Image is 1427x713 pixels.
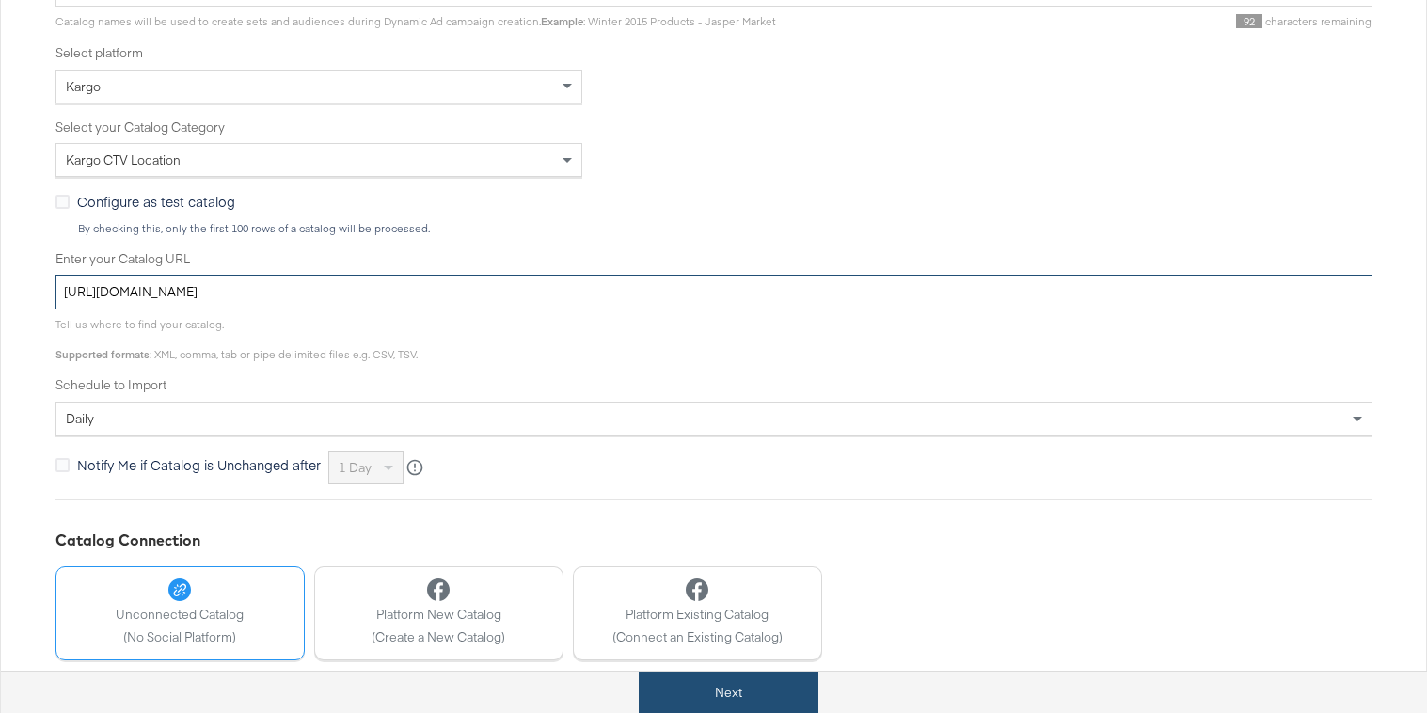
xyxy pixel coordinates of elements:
button: Unconnected Catalog(No Social Platform) [55,566,305,660]
input: Enter Catalog URL, e.g. http://www.example.com/products.xml [55,275,1372,309]
span: Catalog names will be used to create sets and audiences during Dynamic Ad campaign creation. : Wi... [55,14,776,28]
label: Enter your Catalog URL [55,250,1372,268]
label: Schedule to Import [55,376,1372,394]
label: Select platform [55,44,1372,62]
span: (Connect an Existing Catalog) [612,628,783,646]
span: Notify Me if Catalog is Unchanged after [77,455,321,474]
span: Platform New Catalog [372,606,505,624]
span: Kargo [66,78,101,95]
span: (Create a New Catalog) [372,628,505,646]
div: characters remaining [776,14,1372,29]
strong: Supported formats [55,347,150,361]
span: Platform Existing Catalog [612,606,783,624]
label: Select your Catalog Category [55,119,1372,136]
div: By checking this, only the first 100 rows of a catalog will be processed. [77,222,1372,235]
span: 92 [1236,14,1262,28]
span: Unconnected Catalog [116,606,244,624]
button: Platform New Catalog(Create a New Catalog) [314,566,563,660]
div: Catalog Connection [55,530,1372,551]
span: Kargo CTV Location [66,151,181,168]
span: (No Social Platform) [116,628,244,646]
button: Platform Existing Catalog(Connect an Existing Catalog) [573,566,822,660]
strong: Example [541,14,583,28]
span: 1 day [339,459,372,476]
span: daily [66,410,94,427]
span: Configure as test catalog [77,192,235,211]
span: Tell us where to find your catalog. : XML, comma, tab or pipe delimited files e.g. CSV, TSV. [55,317,418,361]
